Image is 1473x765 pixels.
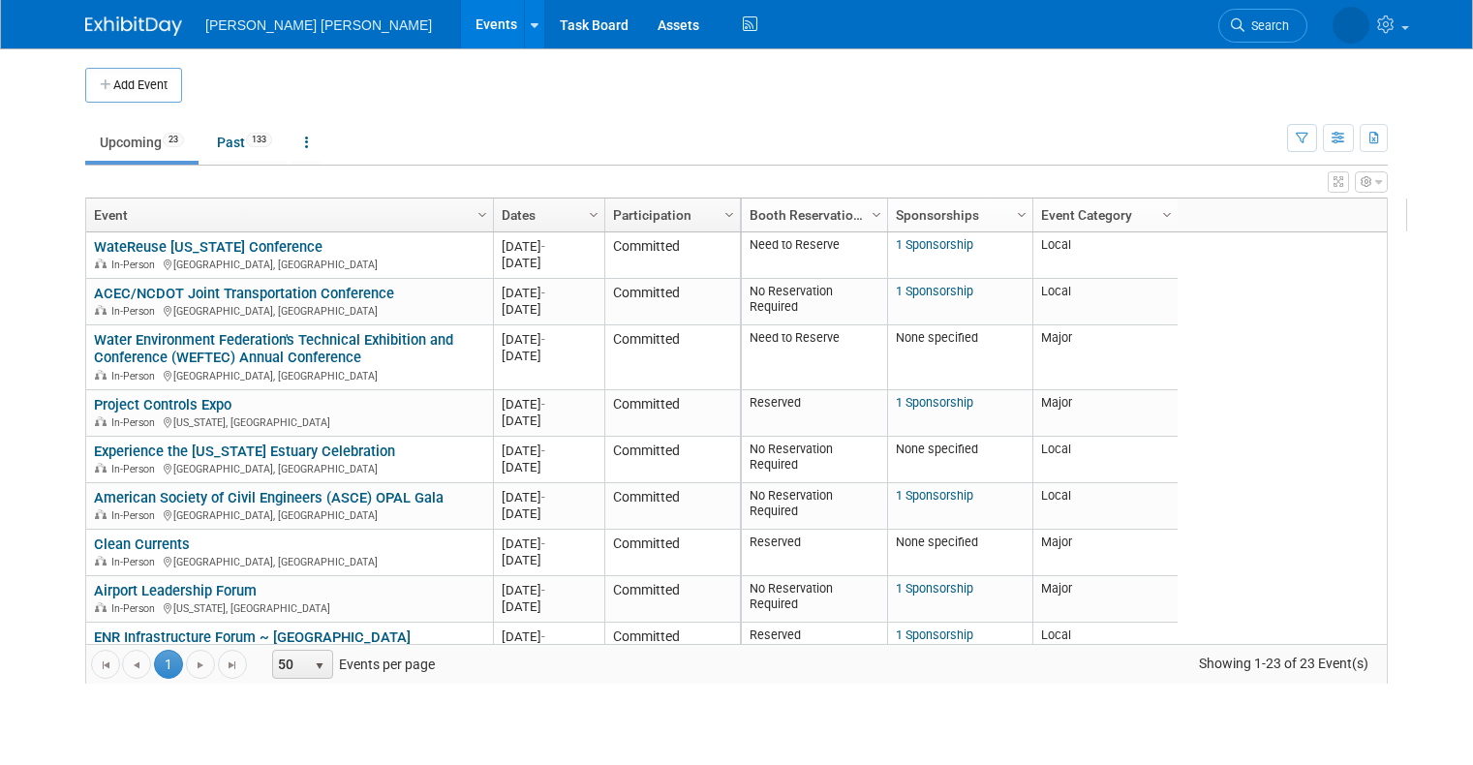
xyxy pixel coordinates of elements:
[94,553,484,569] div: [GEOGRAPHIC_DATA], [GEOGRAPHIC_DATA]
[1032,483,1178,530] td: Local
[896,488,973,503] a: 1 Sponsorship
[720,199,741,228] a: Column Settings
[502,348,596,364] div: [DATE]
[896,442,978,456] span: None specified
[502,459,596,475] div: [DATE]
[502,628,596,645] div: [DATE]
[1159,207,1175,223] span: Column Settings
[502,396,596,413] div: [DATE]
[225,658,240,673] span: Go to the last page
[541,629,545,644] span: -
[94,582,257,599] a: Airport Leadership Forum
[750,199,875,231] a: Booth Reservation Status
[502,255,596,271] div: [DATE]
[273,651,306,678] span: 50
[896,535,978,549] span: None specified
[1032,325,1178,390] td: Major
[1244,18,1289,33] span: Search
[604,437,740,483] td: Committed
[129,658,144,673] span: Go to the previous page
[502,598,596,615] div: [DATE]
[95,556,107,566] img: In-Person Event
[896,237,973,252] a: 1 Sponsorship
[869,207,884,223] span: Column Settings
[541,536,545,551] span: -
[1032,623,1178,669] td: Local
[154,650,183,679] span: 1
[604,232,740,279] td: Committed
[111,259,161,271] span: In-Person
[502,413,596,429] div: [DATE]
[604,325,740,390] td: Committed
[473,199,494,228] a: Column Settings
[613,199,727,231] a: Participation
[1041,199,1165,231] a: Event Category
[1014,207,1029,223] span: Column Settings
[94,460,484,476] div: [GEOGRAPHIC_DATA], [GEOGRAPHIC_DATA]
[94,238,322,256] a: WateReuse [US_STATE] Conference
[604,279,740,325] td: Committed
[94,367,484,383] div: [GEOGRAPHIC_DATA], [GEOGRAPHIC_DATA]
[91,650,120,679] a: Go to the first page
[85,16,182,36] img: ExhibitDay
[604,390,740,437] td: Committed
[502,552,596,568] div: [DATE]
[604,530,740,576] td: Committed
[186,650,215,679] a: Go to the next page
[1032,390,1178,437] td: Major
[541,444,545,458] span: -
[94,628,411,646] a: ENR Infrastructure Forum ~ [GEOGRAPHIC_DATA]
[604,483,740,530] td: Committed
[502,582,596,598] div: [DATE]
[502,489,596,505] div: [DATE]
[1032,437,1178,483] td: Local
[94,535,190,553] a: Clean Currents
[95,509,107,519] img: In-Person Event
[94,285,394,302] a: ACEC/NCDOT Joint Transportation Conference
[1032,576,1178,623] td: Major
[95,259,107,268] img: In-Person Event
[586,207,601,223] span: Column Settings
[248,650,454,679] span: Events per page
[95,370,107,380] img: In-Person Event
[502,238,596,255] div: [DATE]
[94,396,231,413] a: Project Controls Expo
[502,199,592,231] a: Dates
[896,330,978,345] span: None specified
[742,390,887,437] td: Reserved
[122,650,151,679] a: Go to the previous page
[1157,199,1179,228] a: Column Settings
[502,443,596,459] div: [DATE]
[896,627,973,642] a: 1 Sponsorship
[742,576,887,623] td: No Reservation Required
[541,490,545,505] span: -
[604,623,740,669] td: Committed
[896,199,1020,231] a: Sponsorships
[541,286,545,300] span: -
[1032,232,1178,279] td: Local
[95,305,107,315] img: In-Person Event
[502,301,596,318] div: [DATE]
[111,602,161,615] span: In-Person
[94,256,484,272] div: [GEOGRAPHIC_DATA], [GEOGRAPHIC_DATA]
[1032,279,1178,325] td: Local
[85,68,182,103] button: Add Event
[94,489,444,506] a: American Society of Civil Engineers (ASCE) OPAL Gala
[111,556,161,568] span: In-Person
[111,305,161,318] span: In-Person
[742,232,887,279] td: Need to Reserve
[541,239,545,254] span: -
[502,331,596,348] div: [DATE]
[541,332,545,347] span: -
[111,509,161,522] span: In-Person
[246,133,272,147] span: 133
[111,370,161,382] span: In-Person
[95,463,107,473] img: In-Person Event
[1012,199,1033,228] a: Column Settings
[95,602,107,612] img: In-Person Event
[742,325,887,390] td: Need to Reserve
[502,285,596,301] div: [DATE]
[475,207,490,223] span: Column Settings
[94,443,395,460] a: Experience the [US_STATE] Estuary Celebration
[312,658,327,674] span: select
